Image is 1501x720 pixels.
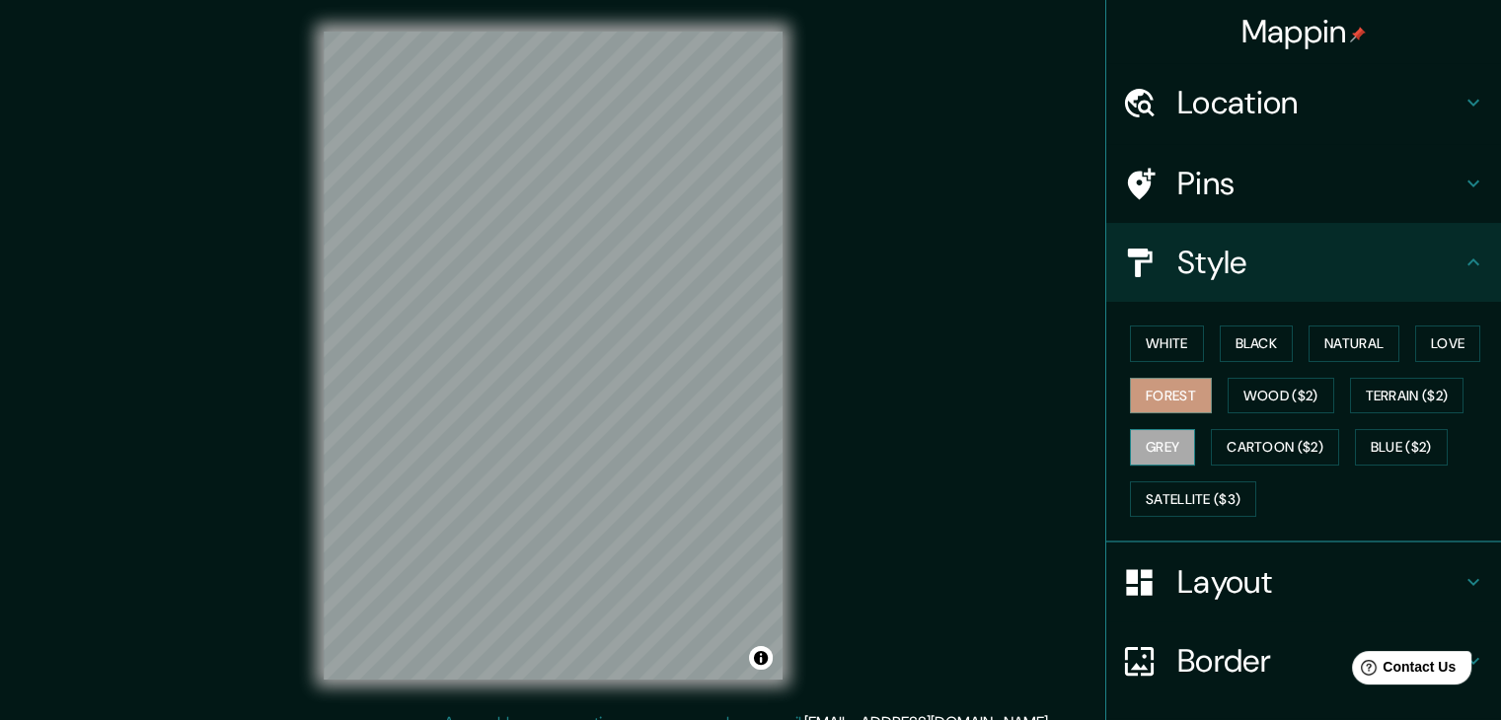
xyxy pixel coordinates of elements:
div: Style [1106,223,1501,302]
div: Border [1106,621,1501,700]
canvas: Map [324,32,783,680]
button: Forest [1130,378,1212,414]
h4: Style [1177,243,1462,282]
button: Satellite ($3) [1130,481,1256,518]
h4: Border [1177,641,1462,681]
button: Natural [1309,325,1399,362]
div: Layout [1106,542,1501,621]
button: Love [1415,325,1480,362]
div: Pins [1106,144,1501,223]
button: Blue ($2) [1355,429,1448,466]
button: Black [1220,325,1294,362]
h4: Mappin [1241,12,1367,51]
div: Location [1106,63,1501,142]
h4: Pins [1177,164,1462,203]
button: White [1130,325,1204,362]
button: Wood ($2) [1228,378,1334,414]
iframe: Help widget launcher [1325,643,1479,698]
h4: Layout [1177,562,1462,602]
button: Cartoon ($2) [1211,429,1339,466]
button: Toggle attribution [749,646,773,670]
h4: Location [1177,83,1462,122]
img: pin-icon.png [1350,27,1366,42]
button: Terrain ($2) [1350,378,1464,414]
button: Grey [1130,429,1195,466]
